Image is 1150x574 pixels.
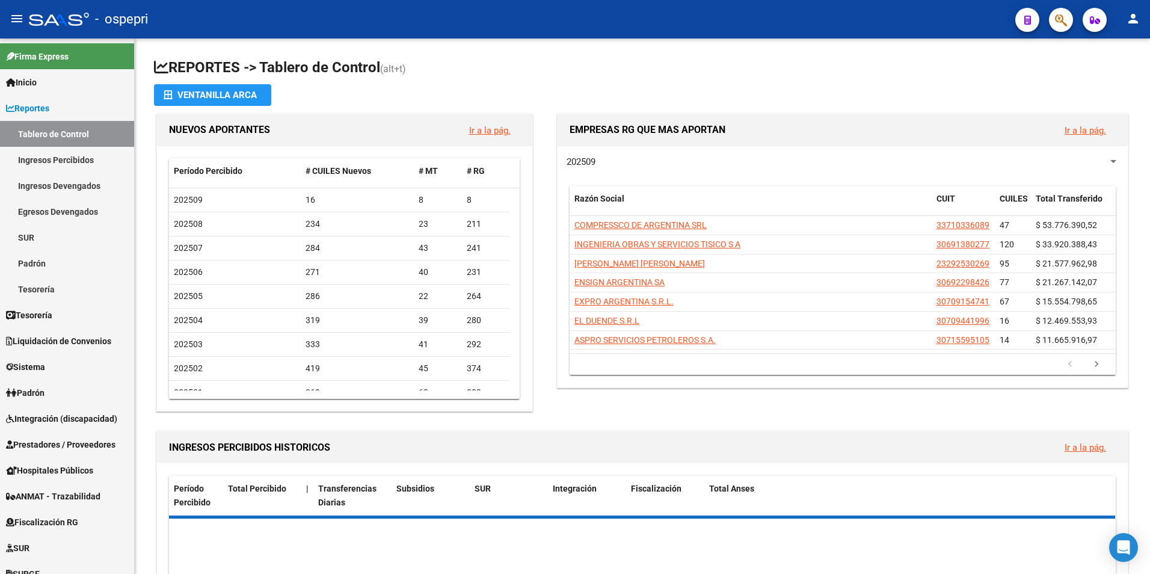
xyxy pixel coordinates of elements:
[1055,119,1116,141] button: Ir a la pág.
[936,297,989,306] span: 30709154741
[936,316,989,326] span: 30709441996
[467,313,505,327] div: 280
[174,219,203,229] span: 202508
[1036,297,1097,306] span: $ 15.554.798,65
[936,259,989,268] span: 23292530269
[1065,442,1106,453] a: Ir a la pág.
[1109,533,1138,562] div: Open Intercom Messenger
[460,119,520,141] button: Ir a la pág.
[301,158,414,184] datatable-header-cell: # CUILES Nuevos
[1000,335,1009,345] span: 14
[419,193,457,207] div: 8
[467,362,505,375] div: 374
[306,386,410,400] div: 369
[6,309,52,322] span: Tesorería
[6,516,78,529] span: Fiscalización RG
[467,217,505,231] div: 211
[174,267,203,277] span: 202506
[6,542,29,555] span: SUR
[419,217,457,231] div: 23
[1126,11,1140,26] mat-icon: person
[6,50,69,63] span: Firma Express
[419,362,457,375] div: 45
[631,484,681,493] span: Fiscalización
[1000,316,1009,326] span: 16
[318,484,377,507] span: Transferencias Diarias
[936,194,955,203] span: CUIT
[419,265,457,279] div: 40
[306,217,410,231] div: 234
[548,476,626,516] datatable-header-cell: Integración
[470,476,548,516] datatable-header-cell: SUR
[419,386,457,400] div: 60
[174,166,242,176] span: Período Percibido
[570,186,932,226] datatable-header-cell: Razón Social
[704,476,1106,516] datatable-header-cell: Total Anses
[6,412,117,425] span: Integración (discapacidad)
[709,484,754,493] span: Total Anses
[936,277,989,287] span: 30692298426
[419,241,457,255] div: 43
[1059,358,1081,371] a: go to previous page
[1036,220,1097,230] span: $ 53.776.390,52
[223,476,301,516] datatable-header-cell: Total Percibido
[1036,194,1102,203] span: Total Transferido
[306,193,410,207] div: 16
[392,476,470,516] datatable-header-cell: Subsidios
[467,265,505,279] div: 231
[1055,436,1116,458] button: Ir a la pág.
[174,291,203,301] span: 202505
[1000,239,1014,249] span: 120
[467,166,485,176] span: # RG
[95,6,148,32] span: - ospepri
[936,335,989,345] span: 30715595105
[6,438,115,451] span: Prestadores / Proveedores
[467,193,505,207] div: 8
[419,166,438,176] span: # MT
[1000,194,1028,203] span: CUILES
[6,335,111,348] span: Liquidación de Convenios
[1036,335,1097,345] span: $ 11.665.916,97
[995,186,1031,226] datatable-header-cell: CUILES
[574,297,674,306] span: EXPRO ARGENTINA S.R.L.
[1036,239,1097,249] span: $ 33.920.388,43
[936,220,989,230] span: 33710336089
[6,386,45,400] span: Padrón
[553,484,597,493] span: Integración
[1031,186,1115,226] datatable-header-cell: Total Transferido
[154,84,271,106] button: Ventanilla ARCA
[1000,297,1009,306] span: 67
[154,58,1131,79] h1: REPORTES -> Tablero de Control
[414,158,462,184] datatable-header-cell: # MT
[380,63,406,75] span: (alt+t)
[570,124,725,135] span: EMPRESAS RG QUE MAS APORTAN
[467,241,505,255] div: 241
[306,289,410,303] div: 286
[174,363,203,373] span: 202502
[174,484,211,507] span: Período Percibido
[467,289,505,303] div: 264
[306,362,410,375] div: 419
[574,220,707,230] span: COMPRESSCO DE ARGENTINA SRL
[1000,277,1009,287] span: 77
[1036,277,1097,287] span: $ 21.267.142,07
[574,277,665,287] span: ENSIGN ARGENTINA SA
[467,386,505,400] div: 309
[419,338,457,351] div: 41
[6,490,100,503] span: ANMAT - Trazabilidad
[1000,259,1009,268] span: 95
[419,313,457,327] div: 39
[462,158,510,184] datatable-header-cell: # RG
[469,125,511,136] a: Ir a la pág.
[301,476,313,516] datatable-header-cell: |
[1036,316,1097,326] span: $ 12.469.553,93
[174,195,203,205] span: 202509
[306,313,410,327] div: 319
[169,442,330,453] span: INGRESOS PERCIBIDOS HISTORICOS
[574,194,624,203] span: Razón Social
[306,241,410,255] div: 284
[174,387,203,397] span: 202501
[174,243,203,253] span: 202507
[574,335,716,345] span: ASPRO SERVICIOS PETROLEROS S.A.
[6,360,45,374] span: Sistema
